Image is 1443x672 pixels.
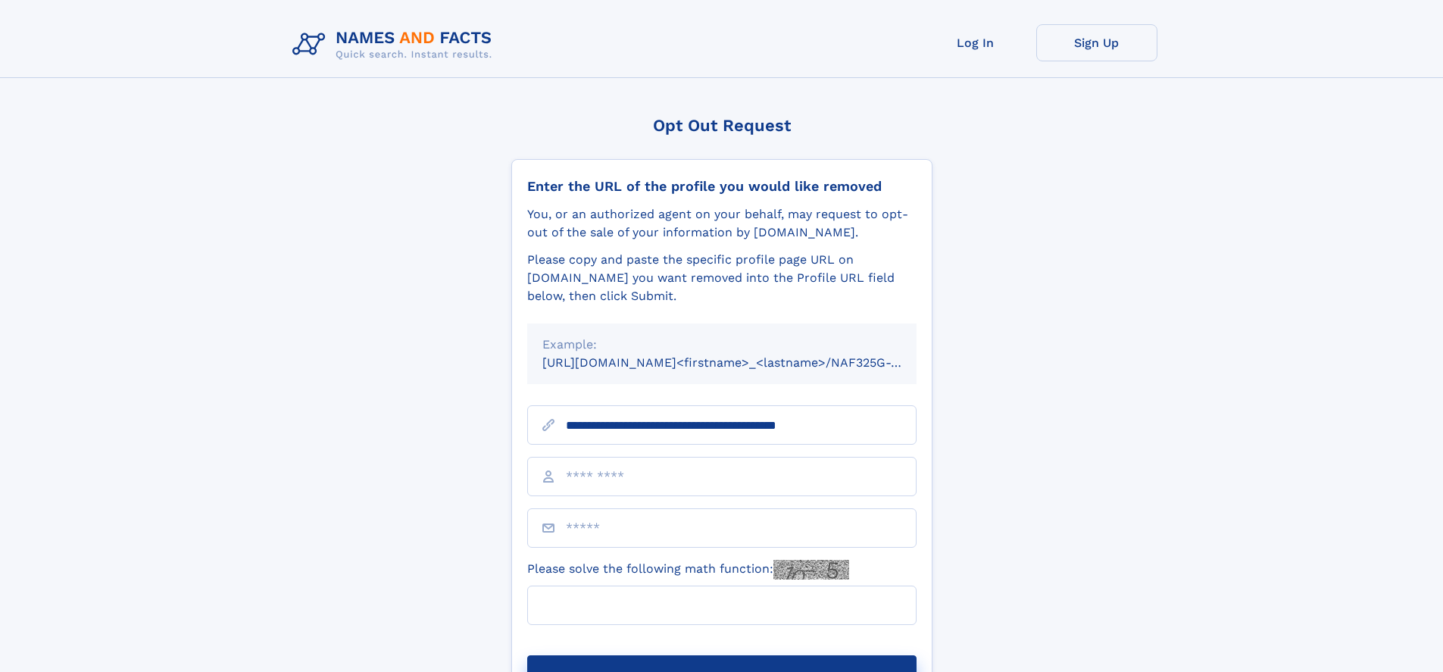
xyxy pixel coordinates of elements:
small: [URL][DOMAIN_NAME]<firstname>_<lastname>/NAF325G-xxxxxxxx [542,355,945,370]
div: You, or an authorized agent on your behalf, may request to opt-out of the sale of your informatio... [527,205,917,242]
div: Opt Out Request [511,116,932,135]
a: Log In [915,24,1036,61]
div: Enter the URL of the profile you would like removed [527,178,917,195]
div: Example: [542,336,901,354]
a: Sign Up [1036,24,1157,61]
img: Logo Names and Facts [286,24,504,65]
div: Please copy and paste the specific profile page URL on [DOMAIN_NAME] you want removed into the Pr... [527,251,917,305]
label: Please solve the following math function: [527,560,849,580]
